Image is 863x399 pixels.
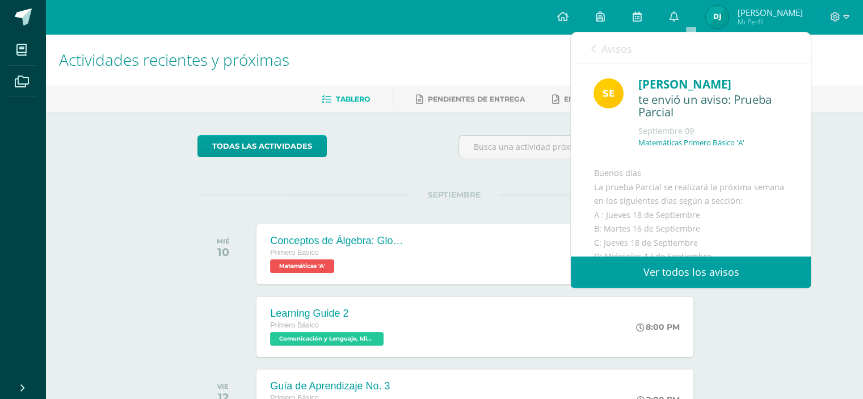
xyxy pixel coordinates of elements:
img: b044e79a7f1fd466af47bccfdf929656.png [706,6,729,28]
img: 03c2987289e60ca238394da5f82a525a.png [593,78,624,108]
span: [PERSON_NAME] [737,7,802,18]
input: Busca una actividad próxima aquí... [459,136,710,158]
div: MIÉ [217,237,230,245]
div: 10 [217,245,230,259]
span: Mi Perfil [737,17,802,27]
span: Primero Básico [270,321,318,329]
a: Tablero [322,90,370,108]
div: Guía de Aprendizaje No. 3 [270,380,390,392]
a: Ver todos los avisos [571,257,811,288]
span: Matemáticas 'A' [270,259,334,273]
span: Pendientes de entrega [428,95,525,103]
span: Entregadas [564,95,614,103]
div: Septiembre 09 [638,125,788,137]
a: Entregadas [552,90,614,108]
a: todas las Actividades [197,135,327,157]
span: Actividades recientes y próximas [59,49,289,70]
p: Matemáticas Primero Básico 'A' [638,138,744,148]
div: Learning Guide 2 [270,308,386,320]
a: Pendientes de entrega [416,90,525,108]
div: VIE [217,383,229,390]
span: Avisos [601,42,632,56]
div: [PERSON_NAME] [638,75,788,93]
div: te envió un aviso: Prueba Parcial [638,93,788,120]
span: SEPTIEMBRE [410,190,499,200]
span: Primero Básico [270,249,318,257]
span: Tablero [336,95,370,103]
div: Conceptos de Álgebra: Glosario [270,235,406,247]
div: 8:00 PM [636,322,680,332]
span: Comunicación y Lenguaje, Idioma Extranjero Inglés 'A' [270,332,384,346]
